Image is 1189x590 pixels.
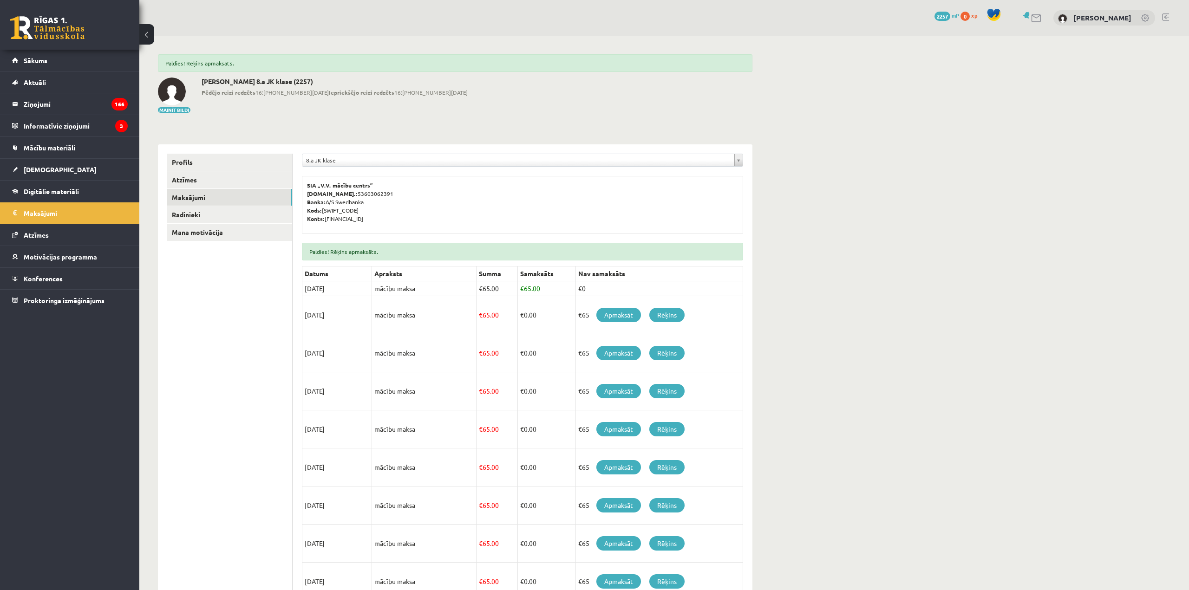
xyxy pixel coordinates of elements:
td: mācību maksa [372,525,477,563]
span: Proktoringa izmēģinājums [24,296,105,305]
p: 53603062391 A/S Swedbanka [SWIFT_CODE] [FINANCIAL_ID] [307,181,738,223]
span: € [479,425,483,433]
td: €65 [575,486,743,525]
td: mācību maksa [372,281,477,296]
a: 2257 mP [934,12,959,19]
b: Pēdējo reizi redzēts [202,89,255,96]
span: € [520,501,524,509]
span: 8.a JK klase [306,154,731,166]
h2: [PERSON_NAME] 8.a JK klase (2257) [202,78,468,85]
a: Rēķins [649,346,685,360]
a: Rēķins [649,574,685,589]
a: Apmaksāt [596,422,641,436]
legend: Ziņojumi [24,93,128,115]
a: Digitālie materiāli [12,181,128,202]
a: 0 xp [960,12,982,19]
a: Informatīvie ziņojumi3 [12,115,128,136]
a: Apmaksāt [596,460,641,474]
img: Daniils Gajevskis [158,78,186,105]
td: 65.00 [517,281,575,296]
td: €65 [575,296,743,334]
td: [DATE] [302,448,372,486]
span: Motivācijas programma [24,253,97,261]
span: € [479,463,483,471]
td: 0.00 [517,525,575,563]
td: 65.00 [477,334,518,372]
span: Digitālie materiāli [24,187,79,195]
th: Summa [477,266,518,281]
td: €0 [575,281,743,296]
td: mācību maksa [372,448,477,486]
span: € [520,387,524,395]
a: [PERSON_NAME] [1073,13,1131,22]
span: € [520,425,524,433]
legend: Informatīvie ziņojumi [24,115,128,136]
a: Rēķins [649,460,685,474]
span: € [520,311,524,319]
td: [DATE] [302,410,372,448]
b: Banka: [307,198,326,206]
td: mācību maksa [372,296,477,334]
a: Motivācijas programma [12,246,128,267]
td: €65 [575,410,743,448]
td: €65 [575,448,743,486]
a: Mācību materiāli [12,137,128,158]
span: xp [971,12,977,19]
a: Rēķins [649,422,685,436]
a: Ziņojumi166 [12,93,128,115]
i: 3 [115,120,128,132]
td: €65 [575,372,743,410]
a: Apmaksāt [596,574,641,589]
span: 0 [960,12,970,21]
span: Sākums [24,56,47,65]
a: Atzīmes [12,224,128,246]
a: Apmaksāt [596,346,641,360]
td: 0.00 [517,334,575,372]
span: € [520,284,524,292]
td: 65.00 [477,281,518,296]
td: 65.00 [477,525,518,563]
span: Atzīmes [24,231,49,239]
td: 0.00 [517,296,575,334]
span: € [520,539,524,547]
b: SIA „V.V. mācību centrs” [307,182,373,189]
a: Sākums [12,50,128,71]
td: 0.00 [517,486,575,525]
td: mācību maksa [372,410,477,448]
a: Maksājumi [12,202,128,224]
div: Paldies! Rēķins apmaksāts. [302,243,743,260]
i: 166 [111,98,128,110]
legend: Maksājumi [24,202,128,224]
a: Profils [167,154,292,171]
span: € [479,284,483,292]
b: Iepriekšējo reizi redzēts [329,89,394,96]
th: Samaksāts [517,266,575,281]
a: Maksājumi [167,189,292,206]
th: Apraksts [372,266,477,281]
span: € [520,349,524,357]
a: Mana motivācija [167,224,292,241]
span: € [479,387,483,395]
a: Rēķins [649,308,685,322]
span: mP [952,12,959,19]
span: € [479,349,483,357]
a: Apmaksāt [596,308,641,322]
span: [DEMOGRAPHIC_DATA] [24,165,97,174]
div: Paldies! Rēķins apmaksāts. [158,54,752,72]
span: Konferences [24,274,63,283]
span: € [520,463,524,471]
span: € [479,501,483,509]
a: Apmaksāt [596,536,641,551]
span: Mācību materiāli [24,143,75,152]
span: € [479,311,483,319]
td: [DATE] [302,281,372,296]
th: Nav samaksāts [575,266,743,281]
a: Konferences [12,268,128,289]
b: Kods: [307,207,322,214]
td: 0.00 [517,410,575,448]
span: € [479,539,483,547]
span: 16:[PHONE_NUMBER][DATE] 16:[PHONE_NUMBER][DATE] [202,88,468,97]
a: Proktoringa izmēģinājums [12,290,128,311]
a: Rīgas 1. Tālmācības vidusskola [10,16,85,39]
td: mācību maksa [372,334,477,372]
